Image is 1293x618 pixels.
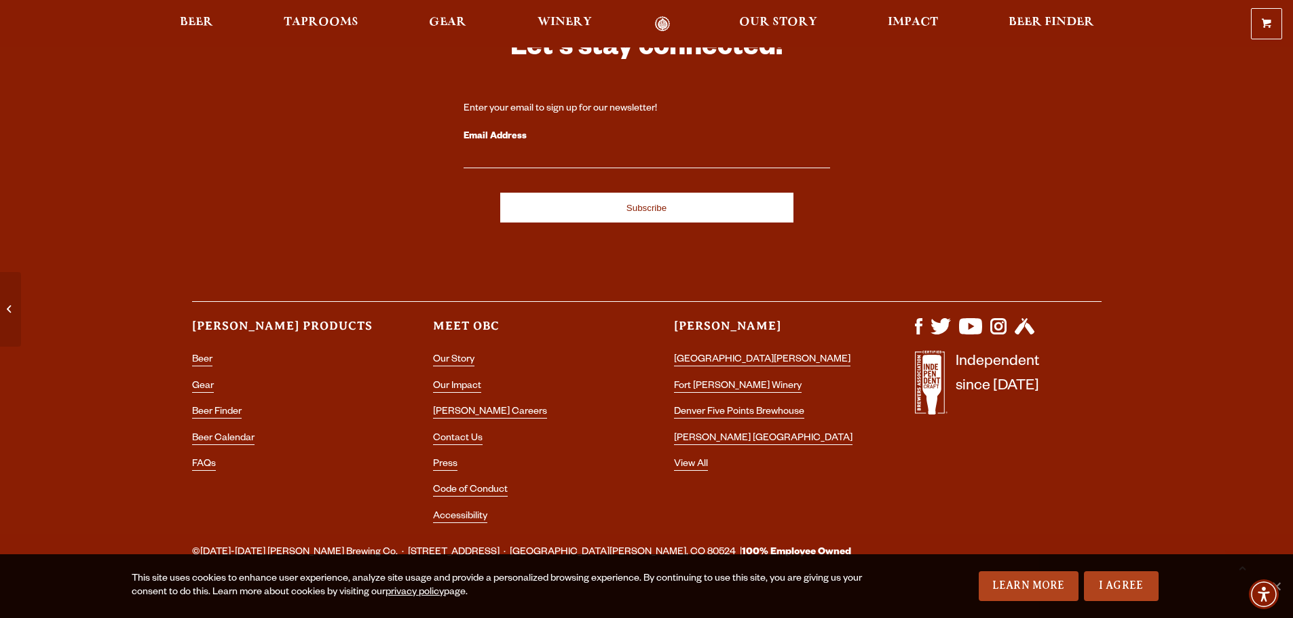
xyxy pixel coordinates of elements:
div: This site uses cookies to enhance user experience, analyze site usage and provide a personalized ... [132,573,867,600]
strong: 100% Employee Owned [742,547,851,558]
a: Visit us on Instagram [990,328,1007,339]
a: Odell Home [637,16,688,32]
a: Visit us on YouTube [959,328,982,339]
a: Accessibility [433,511,487,523]
a: Fort [PERSON_NAME] Winery [674,381,802,393]
a: Impact [879,16,947,32]
span: Taprooms [284,17,358,28]
span: Beer Finder [1009,17,1094,28]
div: Accessibility Menu [1249,579,1279,609]
span: Gear [429,17,466,28]
a: Code of Conduct [433,485,508,497]
span: Winery [538,17,592,28]
h3: Meet OBC [433,318,620,346]
span: Impact [888,17,938,28]
a: Our Impact [433,381,481,393]
a: Our Story [433,355,474,366]
a: Gear [420,16,475,32]
label: Email Address [464,128,830,146]
a: Beer Finder [1000,16,1103,32]
a: Scroll to top [1225,550,1259,584]
a: Visit us on X (formerly Twitter) [931,328,951,339]
span: Our Story [739,17,817,28]
span: ©[DATE]-[DATE] [PERSON_NAME] Brewing Co. · [STREET_ADDRESS] · [GEOGRAPHIC_DATA][PERSON_NAME], CO ... [192,544,851,562]
a: View All [674,459,708,471]
a: Beer [171,16,222,32]
a: Beer [192,355,212,366]
a: Taprooms [275,16,367,32]
div: Enter your email to sign up for our newsletter! [464,102,830,116]
a: FAQs [192,459,216,471]
span: Beer [180,17,213,28]
h3: [PERSON_NAME] [674,318,861,346]
p: Independent since [DATE] [956,351,1039,422]
h3: Let's stay connected! [464,30,830,70]
a: Beer Finder [192,407,242,419]
a: privacy policy [386,587,444,598]
a: Gear [192,381,214,393]
a: Beer Calendar [192,433,255,445]
a: Winery [529,16,601,32]
a: [PERSON_NAME] [GEOGRAPHIC_DATA] [674,433,852,445]
a: Learn More [979,571,1079,601]
a: [GEOGRAPHIC_DATA][PERSON_NAME] [674,355,850,366]
a: Press [433,459,457,471]
h3: [PERSON_NAME] Products [192,318,379,346]
a: I Agree [1084,571,1159,601]
a: Visit us on Untappd [1015,328,1034,339]
a: Contact Us [433,433,483,445]
a: Our Story [730,16,826,32]
input: Subscribe [500,193,793,223]
a: [PERSON_NAME] Careers [433,407,547,419]
a: Denver Five Points Brewhouse [674,407,804,419]
a: Visit us on Facebook [915,328,922,339]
